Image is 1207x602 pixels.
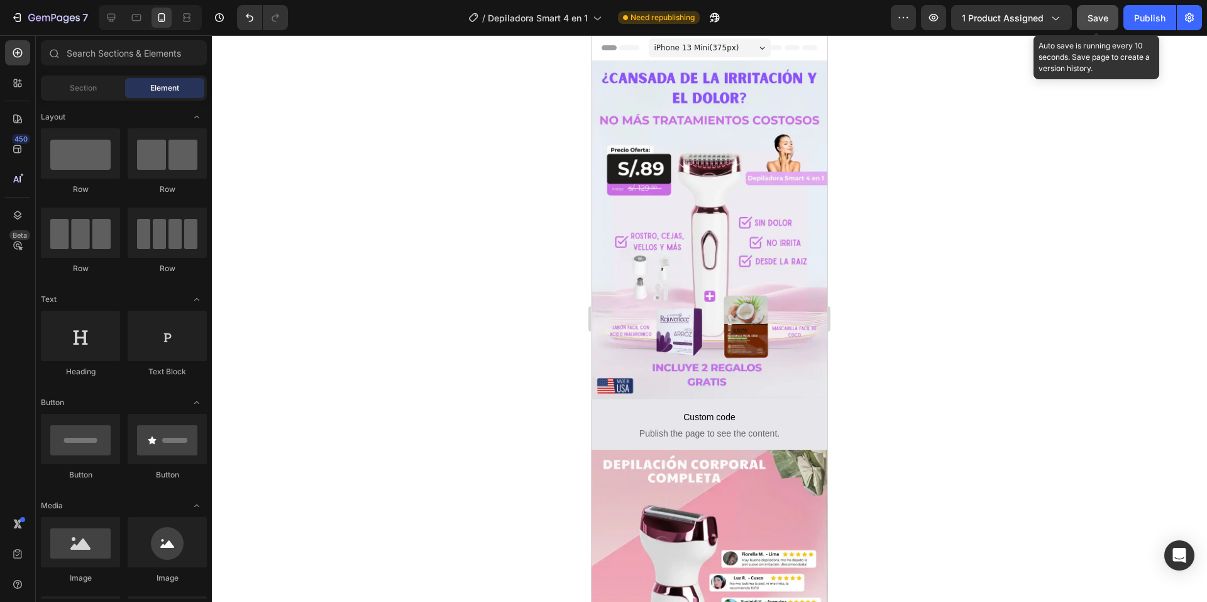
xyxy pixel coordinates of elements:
[41,500,63,511] span: Media
[70,82,97,94] span: Section
[128,263,207,274] div: Row
[128,184,207,195] div: Row
[5,5,94,30] button: 7
[592,35,827,602] iframe: Design area
[237,5,288,30] div: Undo/Redo
[41,366,120,377] div: Heading
[1134,11,1166,25] div: Publish
[9,230,30,240] div: Beta
[187,289,207,309] span: Toggle open
[631,12,695,23] span: Need republishing
[41,572,120,584] div: Image
[41,111,65,123] span: Layout
[41,397,64,408] span: Button
[187,496,207,516] span: Toggle open
[187,393,207,413] span: Toggle open
[150,82,179,94] span: Element
[128,366,207,377] div: Text Block
[41,294,57,305] span: Text
[1088,13,1108,23] span: Save
[962,11,1044,25] span: 1 product assigned
[12,134,30,144] div: 450
[41,40,207,65] input: Search Sections & Elements
[41,184,120,195] div: Row
[128,469,207,481] div: Button
[187,107,207,127] span: Toggle open
[128,572,207,584] div: Image
[488,11,588,25] span: Depiladora Smart 4 en 1
[82,10,88,25] p: 7
[1164,540,1194,571] div: Open Intercom Messenger
[41,469,120,481] div: Button
[41,263,120,274] div: Row
[482,11,485,25] span: /
[951,5,1072,30] button: 1 product assigned
[1123,5,1176,30] button: Publish
[1077,5,1118,30] button: Save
